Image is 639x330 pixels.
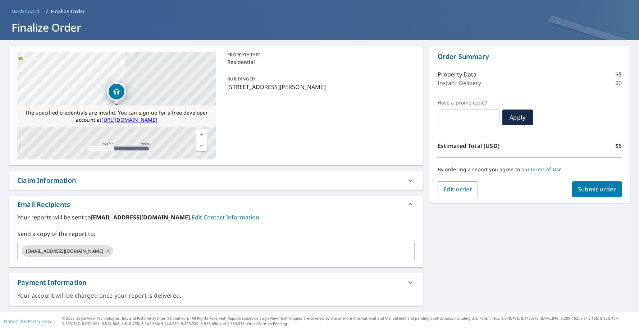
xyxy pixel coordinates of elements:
[227,83,411,91] p: [STREET_ADDRESS][PERSON_NAME]
[4,319,26,324] a: Terms of Use
[196,140,207,151] a: Current Level 17, Zoom Out
[502,110,533,125] button: Apply
[46,7,48,16] li: /
[4,319,51,323] p: |
[443,185,473,193] span: Edit order
[17,200,70,209] div: Email Recipients
[9,6,630,17] nav: breadcrumb
[438,181,478,197] button: Edit order
[615,141,622,150] p: $5
[9,6,43,17] a: Dashboard
[17,292,415,300] div: Your account will be charged once your report is delivered.
[438,99,499,106] label: Have a promo code?
[12,8,40,15] span: Dashboard
[17,106,216,127] div: The specified credentials are invalid. You can sign up for a free developer account at
[9,171,423,190] div: Claim Information
[615,79,622,87] p: $0
[578,185,616,193] span: Submit order
[28,319,51,324] a: Privacy Policy
[438,166,622,173] p: By ordering a report you agree to our
[615,70,622,79] p: $5
[438,52,622,61] p: Order Summary
[22,248,108,255] span: [EMAIL_ADDRESS][DOMAIN_NAME]
[508,113,527,121] span: Apply
[107,82,126,104] div: Dropped pin, building 1, Residential property, 175 Picadilly Dr Kyle, TX 78640
[227,52,411,58] p: PROPERTY TYPE
[9,273,423,292] div: Payment Information
[438,70,477,79] p: Property Data
[227,76,255,82] p: BUILDING ID
[17,229,415,238] label: Send a copy of the report to:
[62,316,635,326] p: © 2025 Eagle View Technologies, Inc. and Pictometry International Corp. All Rights Reserved. Repo...
[9,196,423,213] div: Email Recipients
[572,181,622,197] button: Submit order
[17,176,76,185] div: Claim Information
[227,58,411,66] p: Residential
[196,129,207,140] a: Current Level 17, Zoom In
[530,166,562,173] a: Terms of Use
[22,245,113,257] div: [EMAIL_ADDRESS][DOMAIN_NAME]
[17,278,86,287] div: Payment Information
[438,79,481,87] p: Instant Delivery
[51,8,86,15] p: Finalize Order
[91,213,192,221] b: [EMAIL_ADDRESS][DOMAIN_NAME].
[17,106,216,127] div: The specified credentials are invalid. You can sign up for a free developer account at http://www...
[192,213,261,221] a: EditContactInfo
[17,213,415,222] label: Your reports will be sent to
[438,141,530,150] p: Estimated Total (USD)
[101,116,157,123] a: [URL][DOMAIN_NAME]
[9,20,630,35] h1: Finalize Order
